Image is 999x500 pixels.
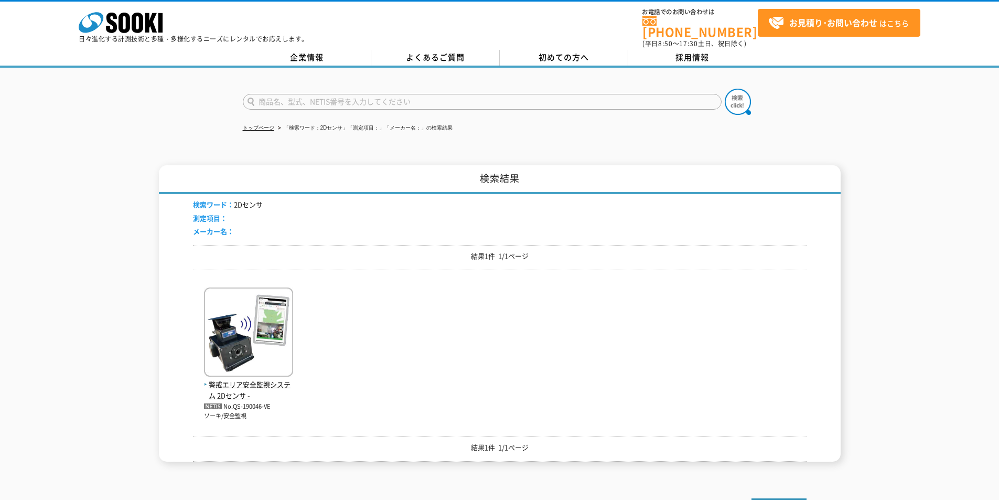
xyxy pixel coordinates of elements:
a: 警戒エリア安全監視システム 2Dセンサ - [204,368,293,401]
img: btn_search.png [725,89,751,115]
strong: お見積り･お問い合わせ [789,16,877,29]
p: 結果1件 1/1ページ [193,442,807,453]
input: 商品名、型式、NETIS番号を入力してください [243,94,722,110]
span: お電話でのお問い合わせは [642,9,758,15]
span: はこちら [768,15,909,31]
span: 警戒エリア安全監視システム 2Dセンサ - [204,379,293,401]
span: メーカー名： [193,226,234,236]
a: [PHONE_NUMBER] [642,16,758,38]
li: 「検索ワード：2Dセンサ」「測定項目：」「メーカー名：」の検索結果 [276,123,453,134]
a: お見積り･お問い合わせはこちら [758,9,920,37]
span: 8:50 [658,39,673,48]
a: 採用情報 [628,50,757,66]
p: ソーキ/安全監視 [204,412,293,421]
a: 初めての方へ [500,50,628,66]
h1: 検索結果 [159,165,841,194]
p: 日々進化する計測技術と多種・多様化するニーズにレンタルでお応えします。 [79,36,308,42]
span: 測定項目： [193,213,227,223]
a: 企業情報 [243,50,371,66]
img: - [204,288,293,379]
span: (平日 ～ 土日、祝日除く) [642,39,746,48]
p: No.QS-190046-VE [204,401,293,412]
span: 17:30 [679,39,698,48]
li: 2Dセンサ [193,199,263,210]
p: 結果1件 1/1ページ [193,251,807,262]
span: 初めての方へ [539,51,589,63]
a: トップページ [243,125,274,131]
span: 検索ワード： [193,199,234,209]
a: よくあるご質問 [371,50,500,66]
